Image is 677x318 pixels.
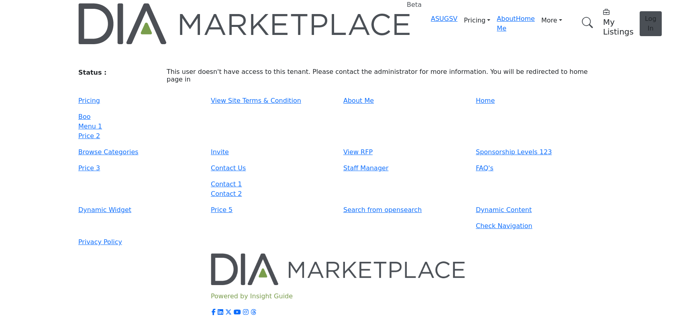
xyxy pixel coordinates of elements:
[78,147,201,157] a: Browse Categories
[343,163,466,173] a: Staff Manager
[211,205,334,215] a: Price 5
[211,190,242,198] a: Contact 2
[211,253,466,285] img: No Site Logo
[343,96,466,106] a: About Me
[211,163,334,173] a: Contact Us
[516,15,535,22] a: Home
[78,132,100,140] a: Price 2
[243,309,249,315] a: Instagram Link
[603,8,634,37] div: My Listings
[78,96,201,106] a: Pricing
[218,309,223,315] a: LinkedIn Link
[476,163,599,173] a: FAQ's
[211,96,334,106] a: View Site Terms & Condition
[73,68,162,90] dt: Status :
[497,15,516,32] a: About Me
[407,1,422,8] h6: Beta
[431,15,457,22] a: ASUGSV
[251,309,256,315] a: Threads Link
[603,17,634,37] h5: My Listings
[645,15,657,32] span: Log In
[535,14,569,27] a: More
[211,147,334,157] a: Invite
[78,113,91,120] a: Boo
[78,237,201,247] a: Privacy Policy
[225,309,232,315] a: Twitter Link
[476,205,599,215] a: Dynamic Content
[211,309,216,315] a: Facebook Link
[234,309,241,315] a: YouTube Link
[211,292,293,300] a: Powered by Insight Guide
[573,12,598,33] a: Search
[211,180,242,188] a: Contact 1
[78,205,201,215] a: Dynamic Widget
[78,122,102,130] a: Menu 1
[78,163,201,173] a: Price 3
[78,3,412,44] a: Beta
[476,147,599,157] a: Sponsorship Levels 123
[78,3,412,44] img: Site Logo
[343,205,466,215] a: Search from opensearch
[476,222,532,230] a: Check Navigation
[476,96,599,106] a: Home
[457,14,497,27] a: Pricing
[640,11,662,36] button: Log In
[343,147,466,157] a: View RFP
[167,68,599,83] h6: This user doesn't have access to this tenant. Please contact the administrator for more informati...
